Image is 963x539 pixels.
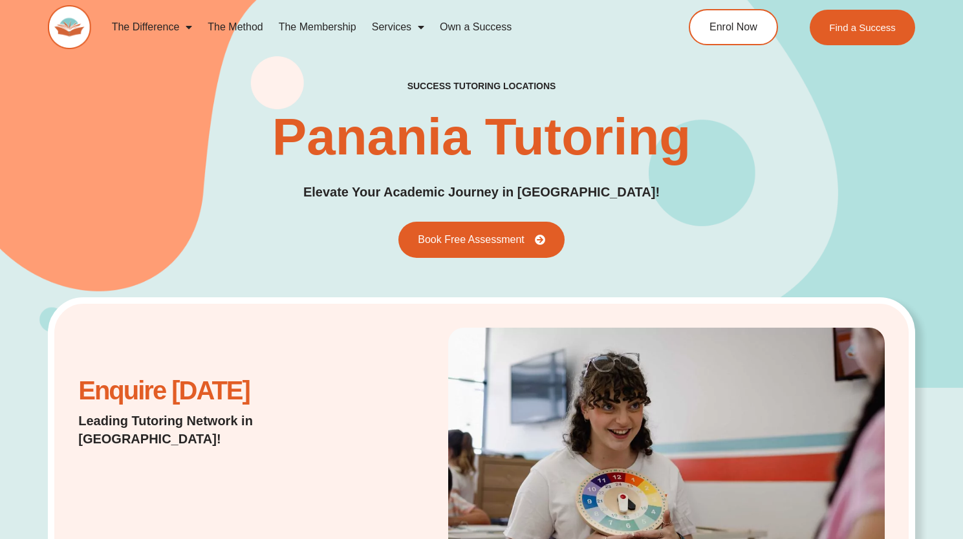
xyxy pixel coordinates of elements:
h1: Panania Tutoring [272,111,691,163]
span: Enrol Now [709,22,757,32]
h2: success tutoring locations [407,80,556,92]
a: Find a Success [810,10,915,45]
a: The Difference [104,12,200,42]
span: Find a Success [829,23,896,32]
a: Own a Success [432,12,519,42]
a: Services [364,12,432,42]
a: Book Free Assessment [398,222,565,258]
p: Leading Tutoring Network in [GEOGRAPHIC_DATA]! [78,412,367,448]
span: Book Free Assessment [418,235,525,245]
a: The Membership [271,12,364,42]
a: The Method [200,12,270,42]
a: Enrol Now [689,9,778,45]
p: Elevate Your Academic Journey in [GEOGRAPHIC_DATA]! [303,182,660,202]
h2: Enquire [DATE] [78,383,367,399]
nav: Menu [104,12,640,42]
